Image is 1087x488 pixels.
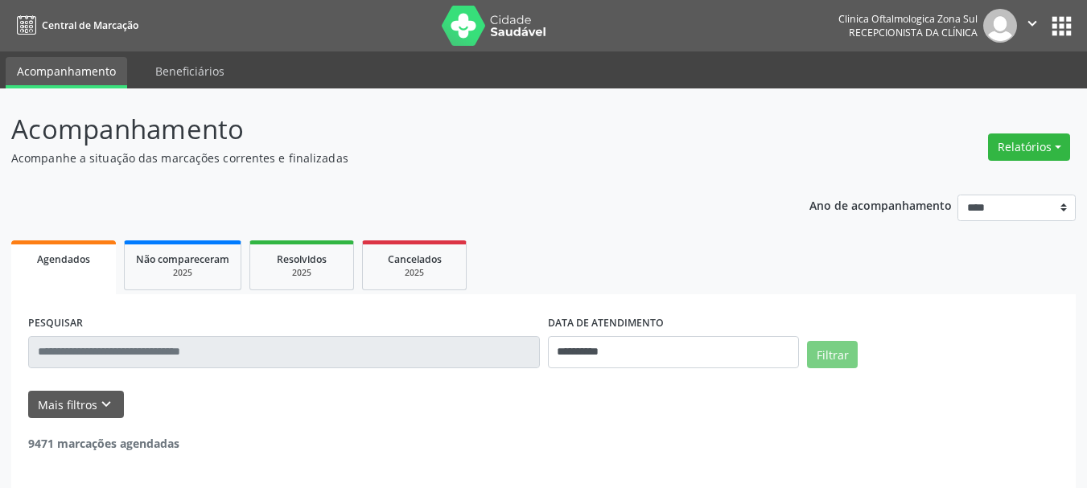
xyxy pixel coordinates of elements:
[11,12,138,39] a: Central de Marcação
[374,267,455,279] div: 2025
[11,109,756,150] p: Acompanhamento
[28,436,179,451] strong: 9471 marcações agendadas
[37,252,90,266] span: Agendados
[28,311,83,336] label: PESQUISAR
[136,267,229,279] div: 2025
[1023,14,1041,32] i: 
[809,195,952,215] p: Ano de acompanhamento
[97,396,115,413] i: keyboard_arrow_down
[42,18,138,32] span: Central de Marcação
[388,252,442,266] span: Cancelados
[11,150,756,166] p: Acompanhe a situação das marcações correntes e finalizadas
[277,252,327,266] span: Resolvidos
[144,57,236,85] a: Beneficiários
[988,133,1070,161] button: Relatórios
[807,341,858,368] button: Filtrar
[849,26,978,39] span: Recepcionista da clínica
[261,267,342,279] div: 2025
[6,57,127,88] a: Acompanhamento
[548,311,664,336] label: DATA DE ATENDIMENTO
[1017,9,1048,43] button: 
[983,9,1017,43] img: img
[136,252,229,266] span: Não compareceram
[1048,12,1076,40] button: apps
[838,12,978,26] div: Clinica Oftalmologica Zona Sul
[28,391,124,419] button: Mais filtroskeyboard_arrow_down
